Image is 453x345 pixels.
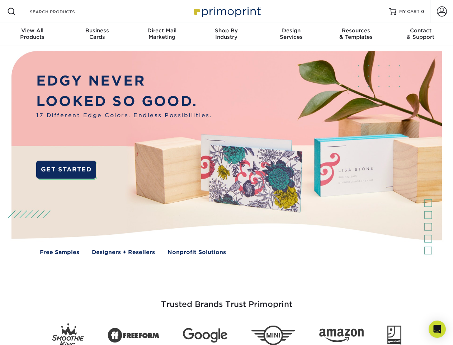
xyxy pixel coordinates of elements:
p: LOOKED SO GOOD. [36,91,212,112]
span: Shop By [194,27,259,34]
span: 0 [421,9,424,14]
a: BusinessCards [65,23,129,46]
div: Open Intercom Messenger [429,321,446,338]
input: SEARCH PRODUCTS..... [29,7,99,16]
p: EDGY NEVER [36,71,212,91]
span: Contact [388,27,453,34]
div: & Support [388,27,453,40]
span: Design [259,27,324,34]
div: & Templates [324,27,388,40]
span: Direct Mail [129,27,194,34]
span: MY CART [399,9,420,15]
a: Shop ByIndustry [194,23,259,46]
div: Services [259,27,324,40]
span: Business [65,27,129,34]
h3: Trusted Brands Trust Primoprint [17,282,437,318]
a: Contact& Support [388,23,453,46]
img: Amazon [319,329,364,342]
img: Google [183,328,227,343]
div: Industry [194,27,259,40]
a: Resources& Templates [324,23,388,46]
a: Free Samples [40,248,79,257]
a: Designers + Resellers [92,248,155,257]
div: Cards [65,27,129,40]
a: DesignServices [259,23,324,46]
span: 17 Different Edge Colors. Endless Possibilities. [36,111,212,120]
img: Goodwill [387,326,401,345]
a: GET STARTED [36,161,96,179]
div: Marketing [129,27,194,40]
img: Primoprint [191,4,263,19]
span: Resources [324,27,388,34]
a: Nonprofit Solutions [167,248,226,257]
a: Direct MailMarketing [129,23,194,46]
